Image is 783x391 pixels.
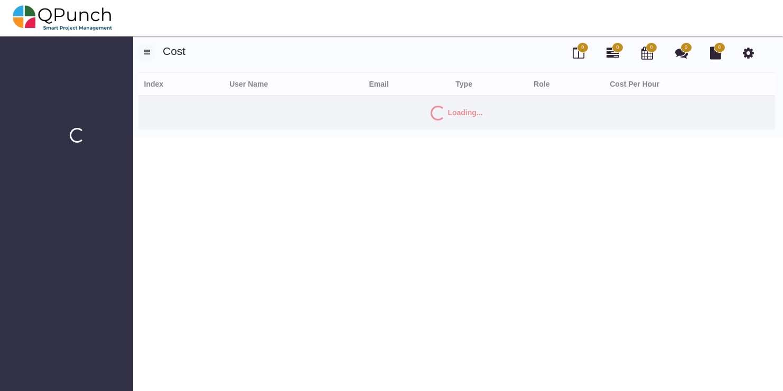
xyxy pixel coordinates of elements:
[718,44,721,51] span: 0
[534,79,599,90] div: Role
[455,79,523,90] div: Type
[607,51,619,59] a: 0
[573,46,584,59] i: Board
[650,44,652,51] span: 0
[675,46,688,59] i: Punch Discussion
[607,46,619,59] i: Gantt
[710,46,721,59] i: Document Library
[448,108,482,116] strong: Loading...
[610,79,769,90] div: Cost Per Hour
[138,44,775,58] h4: Cost
[144,79,219,90] div: Index
[616,44,619,51] span: 0
[369,79,444,90] div: Email
[229,79,358,90] div: User Name
[13,2,113,34] img: qpunch-sp.fa6292f.png
[641,46,653,59] i: Calendar
[581,44,584,51] span: 0
[685,44,687,51] span: 0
